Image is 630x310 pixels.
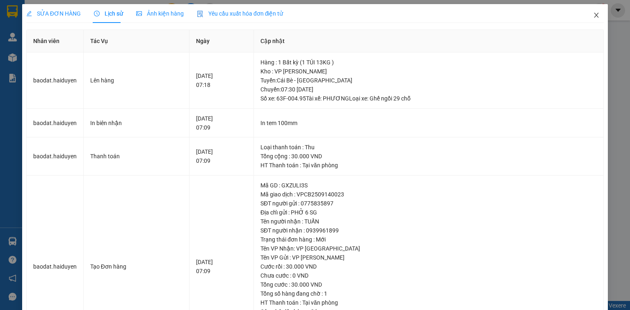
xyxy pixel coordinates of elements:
[260,76,597,103] div: Tuyến : Cái Bè - [GEOGRAPHIC_DATA] Chuyến: 07:30 [DATE] Số xe: 63F-004.95 Tài xế: PHƯƠNG Loại xe:...
[196,71,247,89] div: [DATE] 07:18
[4,45,9,51] span: environment
[260,244,597,253] div: Tên VP Nhận: VP [GEOGRAPHIC_DATA]
[260,298,597,307] div: HT Thanh toán : Tại văn phòng
[196,114,247,132] div: [DATE] 07:09
[260,199,597,208] div: SĐT người gửi : 0775835897
[260,253,597,262] div: Tên VP Gửi : VP [PERSON_NAME]
[189,30,254,52] th: Ngày
[260,190,597,199] div: Mã giao dịch : VPCB2509140023
[197,11,203,17] img: icon
[27,52,84,109] td: baodat.haiduyen
[196,258,247,276] div: [DATE] 07:09
[260,289,597,298] div: Tổng số hàng đang chờ : 1
[260,58,597,67] div: Hàng : 1 Bất kỳ (1 TÚI 13KG )
[26,11,32,16] span: edit
[260,280,597,289] div: Tổng cước : 30.000 VND
[196,147,247,165] div: [DATE] 07:09
[260,181,597,190] div: Mã GD : GXZULI3S
[197,10,283,17] span: Yêu cầu xuất hóa đơn điện tử
[585,4,608,27] button: Close
[136,10,184,17] span: Ảnh kiện hàng
[90,119,183,128] div: In biên nhận
[4,45,49,69] b: 436 [PERSON_NAME], Khu 2
[260,226,597,235] div: SĐT người nhận : 0939961899
[260,143,597,152] div: Loại thanh toán : Thu
[260,208,597,217] div: Địa chỉ gửi : PHỞ 6 SG
[260,161,597,170] div: HT Thanh toán : Tại văn phòng
[90,152,183,161] div: Thanh toán
[260,262,597,271] div: Cước rồi : 30.000 VND
[57,34,110,62] li: VP VP [GEOGRAPHIC_DATA]
[90,262,183,271] div: Tạo Đơn hàng
[4,34,57,43] li: VP VP Cái Bè
[260,152,597,161] div: Tổng cộng : 30.000 VND
[26,10,81,17] span: SỬA ĐƠN HÀNG
[593,12,600,18] span: close
[94,11,100,16] span: clock-circle
[260,217,597,226] div: Tên người nhận : TUẤN
[260,235,597,244] div: Trạng thái đơn hàng : Mới
[90,76,183,85] div: Lên hàng
[27,109,84,138] td: baodat.haiduyen
[50,10,101,26] div: Hải Duyên
[136,11,142,16] span: picture
[260,271,597,280] div: Chưa cước : 0 VND
[94,10,123,17] span: Lịch sử
[27,30,84,52] th: Nhân viên
[27,137,84,176] td: baodat.haiduyen
[260,67,597,76] div: Kho : VP [PERSON_NAME]
[254,30,604,52] th: Cập nhật
[260,119,597,128] div: In tem 100mm
[84,30,189,52] th: Tác Vụ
